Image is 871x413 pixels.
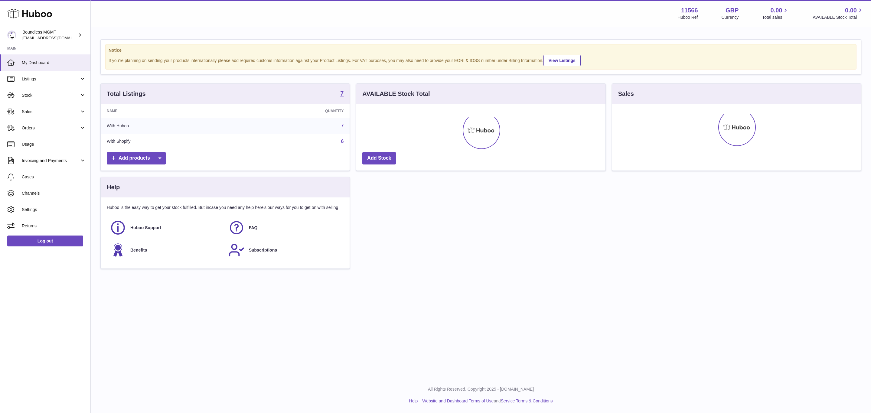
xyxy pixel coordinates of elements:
[22,207,86,213] span: Settings
[22,109,80,115] span: Sales
[618,90,634,98] h3: Sales
[22,125,80,131] span: Orders
[409,398,418,403] a: Help
[678,15,698,20] div: Huboo Ref
[340,90,344,96] strong: 7
[7,31,16,40] img: internalAdmin-11566@internal.huboo.com
[422,398,494,403] a: Website and Dashboard Terms of Use
[107,90,146,98] h3: Total Listings
[362,90,430,98] h3: AVAILABLE Stock Total
[101,134,235,149] td: With Shopify
[249,225,258,231] span: FAQ
[228,242,341,258] a: Subscriptions
[771,6,782,15] span: 0.00
[22,174,86,180] span: Cases
[22,141,86,147] span: Usage
[813,6,864,20] a: 0.00 AVAILABLE Stock Total
[22,93,80,98] span: Stock
[101,104,235,118] th: Name
[7,236,83,246] a: Log out
[235,104,350,118] th: Quantity
[110,220,222,236] a: Huboo Support
[340,90,344,98] a: 7
[101,118,235,134] td: With Huboo
[109,47,853,53] strong: Notice
[110,242,222,258] a: Benefits
[341,139,344,144] a: 6
[722,15,739,20] div: Currency
[681,6,698,15] strong: 11566
[22,158,80,164] span: Invoicing and Payments
[130,247,147,253] span: Benefits
[22,35,89,40] span: [EMAIL_ADDRESS][DOMAIN_NAME]
[726,6,739,15] strong: GBP
[96,386,866,392] p: All Rights Reserved. Copyright 2025 - [DOMAIN_NAME]
[22,76,80,82] span: Listings
[362,152,396,164] a: Add Stock
[228,220,341,236] a: FAQ
[107,152,166,164] a: Add products
[22,190,86,196] span: Channels
[845,6,857,15] span: 0.00
[22,29,77,41] div: Boundless MGMT
[762,6,789,20] a: 0.00 Total sales
[130,225,161,231] span: Huboo Support
[341,123,344,128] a: 7
[762,15,789,20] span: Total sales
[107,183,120,191] h3: Help
[813,15,864,20] span: AVAILABLE Stock Total
[543,55,581,66] a: View Listings
[420,398,553,404] li: and
[22,60,86,66] span: My Dashboard
[501,398,553,403] a: Service Terms & Conditions
[109,54,853,66] div: If you're planning on sending your products internationally please add required customs informati...
[22,223,86,229] span: Returns
[107,205,344,210] p: Huboo is the easy way to get your stock fulfilled. But incase you need any help here's our ways f...
[249,247,277,253] span: Subscriptions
